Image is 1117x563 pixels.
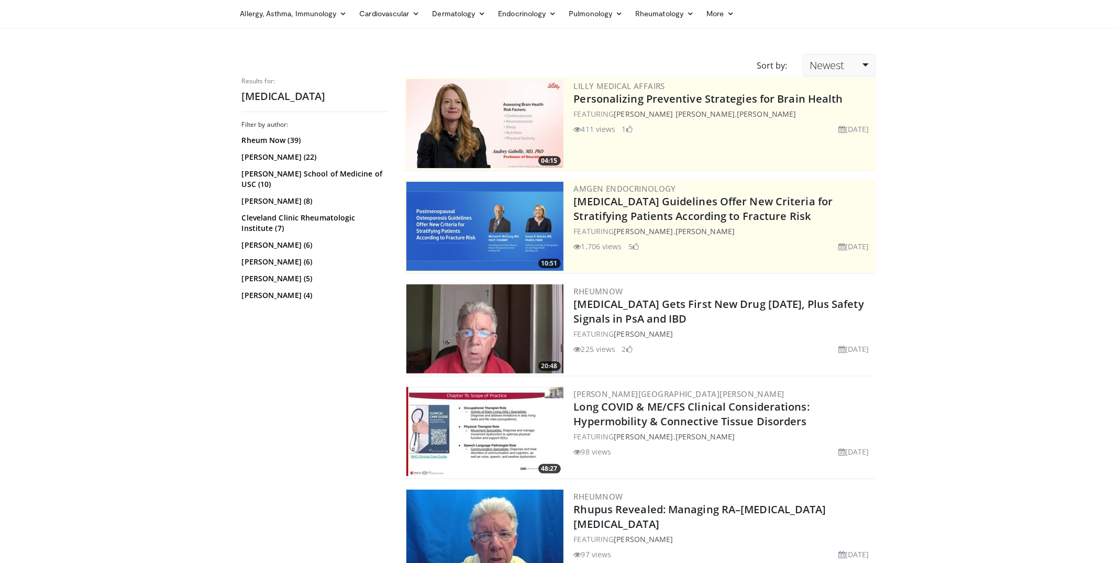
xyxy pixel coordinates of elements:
a: [MEDICAL_DATA] Gets First New Drug [DATE], Plus Safety Signals in PsA and IBD [574,297,864,326]
a: RheumNow [574,491,623,502]
a: [PERSON_NAME] [614,534,673,544]
a: [PERSON_NAME] [676,432,735,441]
a: More [700,3,740,24]
a: Lilly Medical Affairs [574,81,665,91]
a: [PERSON_NAME] [614,226,673,236]
a: Pulmonology [562,3,629,24]
span: 04:15 [538,156,561,165]
h3: Filter by author: [242,120,389,129]
a: Rheum Now (39) [242,135,386,146]
li: 98 views [574,446,612,457]
li: 225 views [574,344,616,355]
a: [PERSON_NAME] School of Medicine of USC (10) [242,169,386,190]
img: 7b525459-078d-43af-84f9-5c25155c8fbb.png.300x170_q85_crop-smart_upscale.jpg [406,182,563,271]
li: 1,706 views [574,241,622,252]
li: [DATE] [838,241,869,252]
a: [MEDICAL_DATA] Guidelines Offer New Criteria for Stratifying Patients According to Fracture Risk [574,194,833,223]
a: Dermatology [426,3,492,24]
div: FEATURING , [574,108,873,119]
li: 411 views [574,124,616,135]
li: 5 [628,241,639,252]
h2: [MEDICAL_DATA] [242,90,389,103]
span: Newest [810,58,844,72]
div: FEATURING [574,328,873,339]
a: Rhupus Revealed: Managing RA–[MEDICAL_DATA] [MEDICAL_DATA] [574,502,826,531]
div: FEATURING , [574,431,873,442]
a: Endocrinology [492,3,562,24]
a: RheumNow [574,286,623,296]
li: [DATE] [838,446,869,457]
img: a56aff43-364c-446d-b5cd-0422e68ce06d.300x170_q85_crop-smart_upscale.jpg [406,284,563,373]
li: 1 [622,124,633,135]
a: [PERSON_NAME] [676,226,735,236]
a: [PERSON_NAME] (4) [242,290,386,301]
span: 10:51 [538,259,561,268]
li: [DATE] [838,124,869,135]
a: [PERSON_NAME] (22) [242,152,386,162]
a: [PERSON_NAME] [PERSON_NAME] [614,109,735,119]
div: FEATURING , [574,226,873,237]
a: 48:27 [406,387,563,476]
li: [DATE] [838,344,869,355]
a: [PERSON_NAME] [737,109,796,119]
a: Amgen Endocrinology [574,183,677,194]
a: Cardiovascular [353,3,426,24]
a: [PERSON_NAME] [614,432,673,441]
a: [PERSON_NAME] (6) [242,257,386,267]
a: 10:51 [406,182,563,271]
span: 20:48 [538,361,561,371]
img: c3be7821-a0a3-4187-927a-3bb177bd76b4.png.300x170_q85_crop-smart_upscale.jpg [406,79,563,168]
a: [PERSON_NAME] (8) [242,196,386,206]
p: Results for: [242,77,389,85]
a: Cleveland Clinic Rheumatologic Institute (7) [242,213,386,234]
a: 04:15 [406,79,563,168]
a: [PERSON_NAME][GEOGRAPHIC_DATA][PERSON_NAME] [574,389,784,399]
a: Newest [803,54,875,77]
a: Long COVID & ME/CFS Clinical Considerations: Hypermobility & Connective Tissue Disorders [574,400,810,428]
li: [DATE] [838,549,869,560]
span: 48:27 [538,464,561,473]
div: Sort by: [749,54,795,77]
a: Personalizing Preventive Strategies for Brain Health [574,92,843,106]
a: 20:48 [406,284,563,373]
img: e35f5455-b54f-455d-afc1-e67489e31f03.300x170_q85_crop-smart_upscale.jpg [406,387,563,476]
a: Allergy, Asthma, Immunology [234,3,353,24]
a: Rheumatology [629,3,700,24]
a: [PERSON_NAME] [614,329,673,339]
li: 97 views [574,549,612,560]
li: 2 [622,344,633,355]
a: [PERSON_NAME] (5) [242,273,386,284]
div: FEATURING [574,534,873,545]
a: [PERSON_NAME] (6) [242,240,386,250]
